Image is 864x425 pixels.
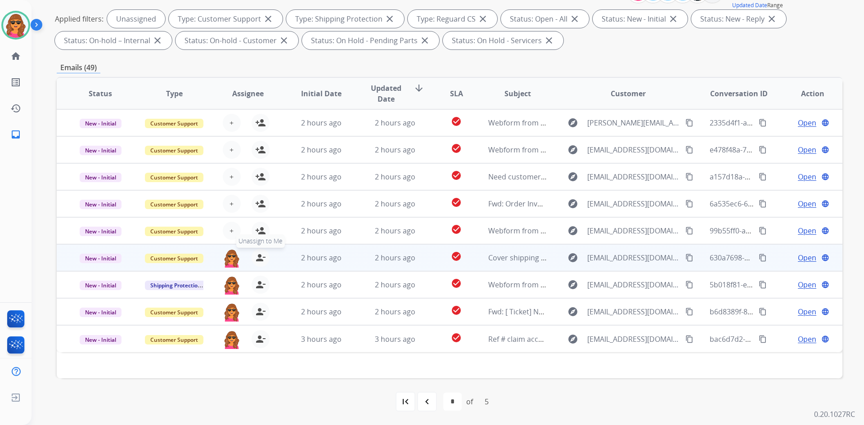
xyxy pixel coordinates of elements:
div: Type: Shipping Protection [286,10,404,28]
span: [EMAIL_ADDRESS][DOMAIN_NAME] [587,198,680,209]
mat-icon: check_circle [451,224,462,235]
span: Customer Support [145,335,203,344]
mat-icon: content_copy [759,254,767,262]
mat-icon: person_add [255,117,266,128]
button: + [223,114,241,132]
mat-icon: close [263,13,274,24]
span: 6a535ec6-674a-4c0c-b743-eac3677618a5 [710,199,847,209]
span: 630a7698-7af9-4ed9-a233-393ac7c814bf [710,253,845,263]
mat-icon: check_circle [451,143,462,154]
mat-icon: language [821,200,829,208]
mat-icon: check_circle [451,251,462,262]
mat-icon: list_alt [10,77,21,88]
p: 0.20.1027RC [814,409,855,420]
mat-icon: explore [567,117,578,128]
span: 2 hours ago [301,226,342,236]
mat-icon: content_copy [685,308,693,316]
span: Type [166,88,183,99]
img: agent-avatar [223,276,241,295]
mat-icon: inbox [10,129,21,140]
span: 3 hours ago [375,334,415,344]
mat-icon: language [821,146,829,154]
mat-icon: explore [567,144,578,155]
span: Updated Date [366,83,407,104]
div: 5 [477,393,496,411]
mat-icon: content_copy [685,173,693,181]
span: Customer Support [145,173,203,182]
mat-icon: explore [567,171,578,182]
mat-icon: close [384,13,395,24]
mat-icon: explore [567,306,578,317]
span: a157d18a-e154-43c5-9434-09432a4850f1 [710,172,846,182]
span: 2 hours ago [375,118,415,128]
mat-icon: language [821,119,829,127]
span: Need customer support [488,172,570,182]
span: Open [798,334,816,344]
span: Initial Date [301,88,342,99]
mat-icon: content_copy [685,227,693,235]
span: 2 hours ago [301,118,342,128]
span: Range [732,1,783,9]
span: 2335d4f1-a1d4-4acb-866a-db64481bbd2d [710,118,850,128]
div: Unassigned [107,10,165,28]
img: agent-avatar [223,249,241,268]
span: New - Initial [80,308,121,317]
span: New - Initial [80,146,121,155]
span: 2 hours ago [301,199,342,209]
th: Action [769,78,842,109]
mat-icon: explore [567,198,578,209]
mat-icon: person_remove [255,279,266,290]
div: of [466,396,473,407]
mat-icon: close [279,35,289,46]
mat-icon: navigate_before [422,396,432,407]
mat-icon: content_copy [685,281,693,289]
span: 2 hours ago [375,172,415,182]
span: Webform from [EMAIL_ADDRESS][DOMAIN_NAME] on [DATE] [488,145,692,155]
mat-icon: explore [567,334,578,344]
span: [EMAIL_ADDRESS][DOMAIN_NAME] [587,225,680,236]
mat-icon: close [668,13,679,24]
span: 5b018f81-e62f-4aff-9ad0-65b19d6146b3 [710,280,844,290]
mat-icon: person_add [255,144,266,155]
span: 2 hours ago [301,172,342,182]
span: 2 hours ago [301,253,342,263]
mat-icon: content_copy [685,200,693,208]
mat-icon: check_circle [451,170,462,181]
div: Status: On Hold - Pending Parts [302,31,439,49]
mat-icon: content_copy [685,254,693,262]
mat-icon: person_add [255,225,266,236]
span: b6d8389f-881e-40c4-9130-efb8f8a9beed [710,307,845,317]
div: Status: On Hold - Servicers [443,31,563,49]
div: Status: On-hold – Internal [55,31,172,49]
span: Customer Support [145,308,203,317]
mat-icon: content_copy [759,281,767,289]
span: [EMAIL_ADDRESS][DOMAIN_NAME] [587,252,680,263]
mat-icon: person_add [255,171,266,182]
img: agent-avatar [223,330,241,349]
mat-icon: content_copy [685,335,693,343]
span: New - Initial [80,173,121,182]
span: Status [89,88,112,99]
span: bac6d7d2-9b67-4a93-935f-77d7a6736477 [710,334,848,344]
span: Shipping Protection [145,281,207,290]
span: 2 hours ago [375,145,415,155]
mat-icon: close [477,13,488,24]
span: 2 hours ago [375,307,415,317]
span: + [229,198,234,209]
mat-icon: content_copy [759,227,767,235]
mat-icon: close [419,35,430,46]
span: 2 hours ago [375,253,415,263]
mat-icon: language [821,227,829,235]
mat-icon: content_copy [685,119,693,127]
span: + [229,144,234,155]
mat-icon: language [821,335,829,343]
div: Status: On-hold - Customer [175,31,298,49]
mat-icon: content_copy [759,173,767,181]
div: Type: Customer Support [169,10,283,28]
span: [PERSON_NAME][EMAIL_ADDRESS][DOMAIN_NAME] [587,117,680,128]
span: New - Initial [80,281,121,290]
button: + [223,168,241,186]
span: Fwd: [ Ticket] New Furniture Claim - AGR [488,307,623,317]
mat-icon: content_copy [759,119,767,127]
mat-icon: language [821,281,829,289]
